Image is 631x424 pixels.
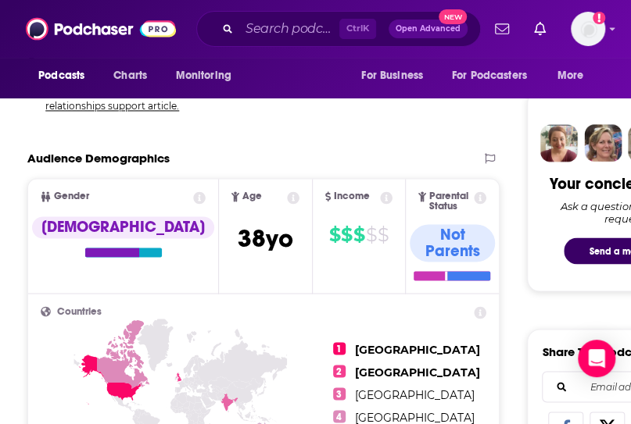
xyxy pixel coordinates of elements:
[355,342,480,356] span: [GEOGRAPHIC_DATA]
[333,342,346,355] span: 1
[238,223,293,253] span: 38 yo
[54,191,89,201] span: Gender
[442,61,550,91] button: open menu
[333,410,346,422] span: 4
[439,9,467,24] span: New
[571,12,605,46] span: Logged in as rpearson
[452,65,527,87] span: For Podcasters
[57,306,102,316] span: Countries
[334,191,370,201] span: Income
[339,19,376,39] span: Ctrl K
[242,191,262,201] span: Age
[113,65,147,87] span: Charts
[32,216,214,238] div: [DEMOGRAPHIC_DATA]
[341,223,352,248] span: $
[350,61,443,91] button: open menu
[540,124,578,162] img: Sydney Profile
[26,14,176,44] img: Podchaser - Follow, Share and Rate Podcasts
[333,365,346,377] span: 2
[355,387,475,401] span: [GEOGRAPHIC_DATA]
[547,61,604,91] button: open menu
[164,61,251,91] button: open menu
[389,20,468,38] button: Open AdvancedNew
[571,12,605,46] img: User Profile
[571,12,605,46] button: Show profile menu
[355,410,475,424] span: [GEOGRAPHIC_DATA]
[353,223,364,248] span: $
[584,124,622,162] img: Barbara Profile
[103,61,156,91] a: Charts
[333,387,346,400] span: 3
[355,365,480,379] span: [GEOGRAPHIC_DATA]
[361,65,423,87] span: For Business
[27,151,170,166] h2: Audience Demographics
[329,223,340,248] span: $
[366,223,377,248] span: $
[38,65,84,87] span: Podcasts
[489,16,515,42] a: Show notifications dropdown
[558,65,584,87] span: More
[175,65,231,87] span: Monitoring
[528,16,552,42] a: Show notifications dropdown
[196,11,481,47] div: Search podcasts, credits, & more...
[27,61,105,91] button: open menu
[239,16,339,41] input: Search podcasts, credits, & more...
[410,224,495,262] div: Not Parents
[429,191,471,212] span: Parental Status
[593,12,605,24] svg: Add a profile image
[396,25,461,33] span: Open Advanced
[378,223,389,248] span: $
[578,340,615,377] div: Open Intercom Messenger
